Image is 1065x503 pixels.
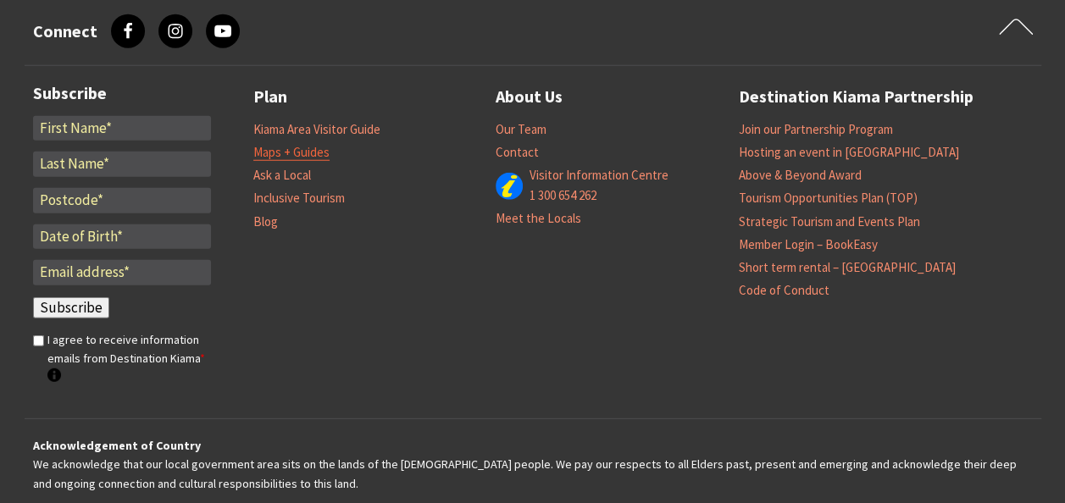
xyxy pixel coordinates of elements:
[496,121,546,138] a: Our Team
[47,330,211,387] label: I agree to receive information emails from Destination Kiama
[739,83,973,111] a: Destination Kiama Partnership
[253,83,287,111] a: Plan
[33,83,211,103] h3: Subscribe
[496,144,539,161] a: Contact
[33,21,97,41] h3: Connect
[253,167,311,184] a: Ask a Local
[496,83,563,111] a: About Us
[739,144,959,161] a: Hosting an event in [GEOGRAPHIC_DATA]
[33,188,211,213] input: Postcode*
[739,236,878,253] a: Member Login – BookEasy
[739,190,918,207] a: Tourism Opportunities Plan (TOP)
[530,187,596,204] a: 1 300 654 262
[33,436,1033,493] p: We acknowledge that our local government area sits on the lands of the [DEMOGRAPHIC_DATA] people....
[33,224,211,250] input: Date of Birth*
[739,259,956,299] a: Short term rental – [GEOGRAPHIC_DATA] Code of Conduct
[739,167,862,184] a: Above & Beyond Award
[33,297,109,319] input: Subscribe
[253,190,345,207] a: Inclusive Tourism
[33,152,211,177] input: Last Name*
[33,438,201,453] strong: Acknowledgement of Country
[253,121,380,138] a: Kiama Area Visitor Guide
[496,210,581,227] a: Meet the Locals
[253,213,278,230] a: Blog
[33,116,211,141] input: First Name*
[253,144,330,161] a: Maps + Guides
[33,260,211,285] input: Email address*
[739,213,920,230] a: Strategic Tourism and Events Plan
[739,121,893,138] a: Join our Partnership Program
[530,167,668,184] a: Visitor Information Centre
